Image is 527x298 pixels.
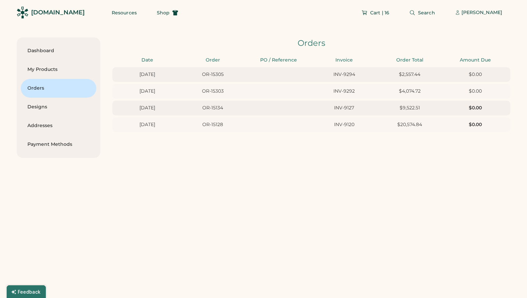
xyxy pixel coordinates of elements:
div: $0.00 [445,88,506,95]
div: $4,074.72 [379,88,440,95]
div: INV-9292 [313,88,375,95]
div: My Products [27,66,90,73]
div: Order [182,57,243,64]
div: OR-15134 [182,105,243,111]
button: Resources [104,6,145,19]
div: $0.00 [445,105,506,111]
div: [DATE] [116,71,178,78]
div: Date [116,57,178,64]
div: [PERSON_NAME] [461,9,502,16]
div: INV-9294 [313,71,375,78]
div: Dashboard [27,47,90,54]
div: Invoice [313,57,375,64]
div: $2,557.44 [379,71,440,78]
div: OR-15303 [182,88,243,95]
div: Orders [112,37,510,49]
div: $20,574.84 [379,121,440,128]
div: INV-9120 [313,121,375,128]
div: $0.00 [445,71,506,78]
div: [DATE] [116,121,178,128]
div: Amount Due [445,57,506,64]
div: Payment Methods [27,141,90,148]
div: [DATE] [116,88,178,95]
button: Search [401,6,443,19]
button: Cart | 16 [353,6,397,19]
div: Designs [27,104,90,110]
div: PO / Reference [248,57,309,64]
div: OR-15128 [182,121,243,128]
img: Rendered Logo - Screens [17,7,28,18]
span: Shop [157,10,170,15]
div: INV-9127 [313,105,375,111]
div: $0.00 [445,121,506,128]
div: Orders [27,85,90,92]
div: OR-15305 [182,71,243,78]
div: $9,522.51 [379,105,440,111]
div: [DOMAIN_NAME] [31,8,85,17]
div: [DATE] [116,105,178,111]
div: Order Total [379,57,440,64]
span: Search [418,10,435,15]
button: Shop [149,6,186,19]
div: Addresses [27,122,90,129]
span: Cart | 16 [370,10,389,15]
iframe: Front Chat [495,268,524,297]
